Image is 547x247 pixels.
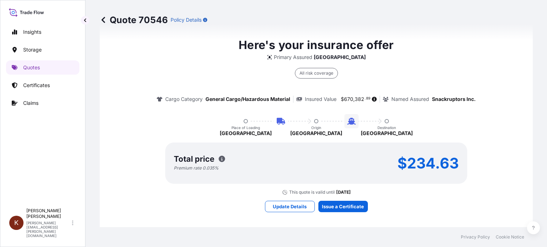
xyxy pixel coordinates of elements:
[23,64,40,71] p: Quotes
[26,208,71,219] p: [PERSON_NAME] [PERSON_NAME]
[366,97,370,100] span: 89
[391,96,429,103] p: Named Assured
[361,130,413,137] p: [GEOGRAPHIC_DATA]
[6,78,79,92] a: Certificates
[239,37,394,54] p: Here's your insurance offer
[273,203,307,210] p: Update Details
[295,68,338,79] div: All risk coverage
[461,234,490,240] a: Privacy Policy
[290,130,342,137] p: [GEOGRAPHIC_DATA]
[311,125,321,130] p: Origin
[174,165,219,171] p: Premium rate 0.035 %
[377,125,396,130] p: Destination
[265,201,315,212] button: Update Details
[23,100,38,107] p: Claims
[305,96,337,103] p: Insured Value
[205,96,290,103] p: General Cargo/Hazardous Material
[274,54,312,61] p: Primary Assured
[23,46,42,53] p: Storage
[220,130,272,137] p: [GEOGRAPHIC_DATA]
[336,189,351,195] p: [DATE]
[231,125,260,130] p: Place of Loading
[6,60,79,75] a: Quotes
[322,203,364,210] p: Issue a Certificate
[496,234,524,240] a: Cookie Notice
[365,97,366,100] span: .
[355,97,364,102] span: 382
[397,157,459,169] p: $234.63
[6,43,79,57] a: Storage
[341,97,344,102] span: $
[14,219,19,226] span: K
[6,96,79,110] a: Claims
[6,25,79,39] a: Insights
[344,97,353,102] span: 670
[171,16,202,23] p: Policy Details
[432,96,476,103] p: Snackruptors Inc.
[318,201,368,212] button: Issue a Certificate
[23,28,41,36] p: Insights
[174,155,214,162] p: Total price
[353,97,355,102] span: ,
[23,82,50,89] p: Certificates
[314,54,366,61] p: [GEOGRAPHIC_DATA]
[100,14,168,26] p: Quote 70546
[289,189,335,195] p: This quote is valid until
[26,221,71,238] p: [PERSON_NAME][EMAIL_ADDRESS][PERSON_NAME][DOMAIN_NAME]
[165,96,203,103] p: Cargo Category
